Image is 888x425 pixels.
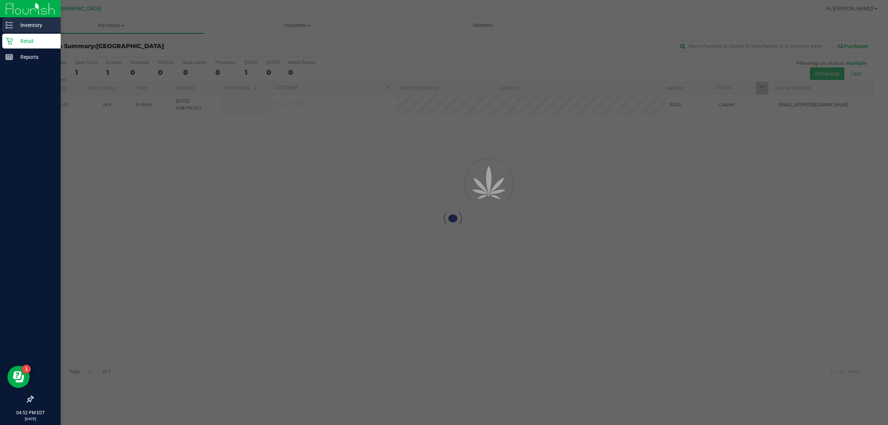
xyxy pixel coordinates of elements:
[7,366,30,388] iframe: Resource center
[13,37,57,46] p: Retail
[22,365,31,374] iframe: Resource center unread badge
[3,416,57,422] p: [DATE]
[13,53,57,61] p: Reports
[6,21,13,29] inline-svg: Inventory
[6,37,13,45] inline-svg: Retail
[3,409,57,416] p: 04:52 PM EDT
[6,53,13,61] inline-svg: Reports
[13,21,57,30] p: Inventory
